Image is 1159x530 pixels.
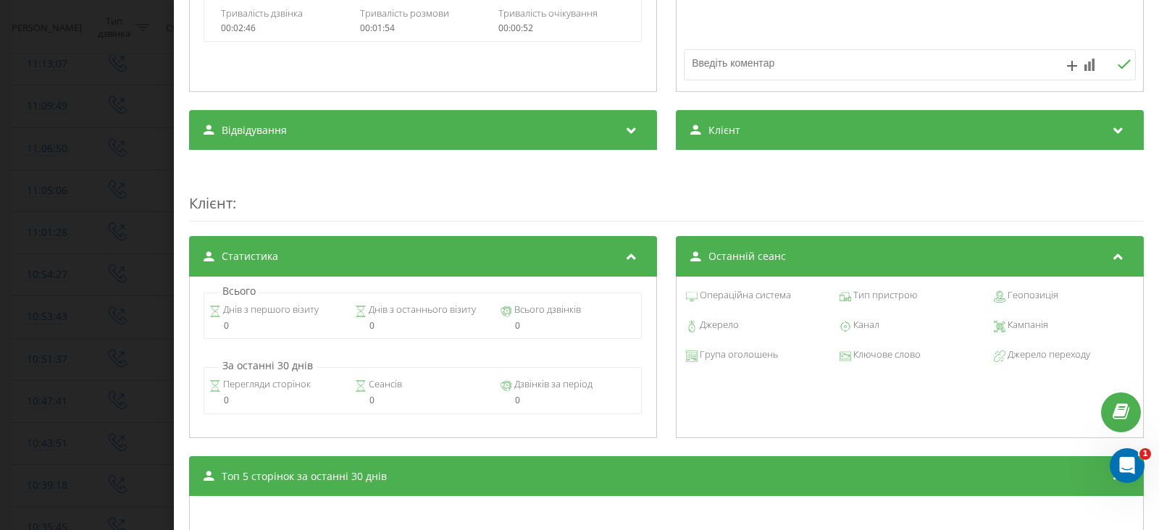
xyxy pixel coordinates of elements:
p: Всього [219,284,259,298]
div: 0 [355,321,490,331]
span: Група оголошень [698,348,778,362]
span: Днів з останнього візиту [367,303,476,317]
div: 0 [209,395,345,405]
span: Дзвінків за період [512,377,593,392]
div: 0 [501,395,636,405]
span: Топ 5 сторінок за останні 30 днів [222,469,387,484]
p: За останні 30 днів [219,358,317,373]
span: Канал [851,318,879,332]
span: Ключове слово [851,348,921,362]
span: Днів з першого візиту [221,303,319,317]
div: 0 [209,321,345,331]
div: 00:00:52 [498,23,625,33]
span: Тип пристрою [851,288,917,303]
span: Тривалість очікування [498,7,598,20]
span: Статистика [222,249,278,264]
span: Операційна система [698,288,791,303]
span: Джерело [698,318,739,332]
div: 0 [501,321,636,331]
span: Тривалість розмови [360,7,449,20]
span: Клієнт [708,123,740,138]
div: : [189,164,1144,222]
div: 0 [355,395,490,405]
span: Всього дзвінків [512,303,581,317]
span: Перегляди сторінок [221,377,311,392]
div: 00:02:46 [221,23,348,33]
span: Останній сеанс [708,249,786,264]
span: Джерело переходу [1005,348,1090,362]
span: 1 [1139,448,1151,460]
iframe: Intercom live chat [1110,448,1145,483]
span: Клієнт [189,193,233,213]
span: Тривалість дзвінка [221,7,303,20]
span: Сеансів [367,377,402,392]
div: 00:01:54 [360,23,487,33]
span: Відвідування [222,123,287,138]
span: Геопозиція [1005,288,1058,303]
span: Кампанія [1005,318,1048,332]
